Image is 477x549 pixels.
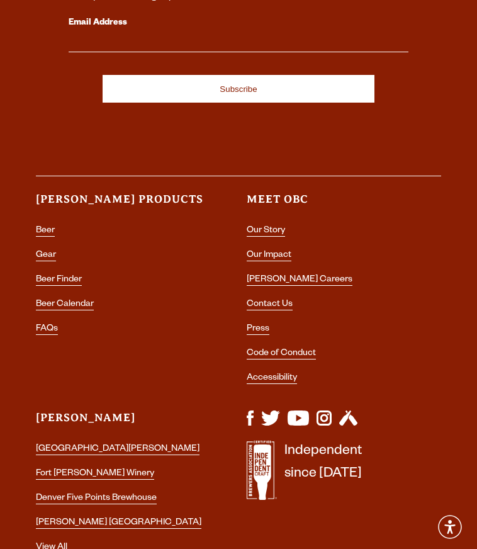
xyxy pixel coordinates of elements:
[247,349,316,359] a: Code of Conduct
[261,419,280,429] a: Visit us on X (formerly Twitter)
[247,419,254,429] a: Visit us on Facebook
[36,251,56,261] a: Gear
[247,192,441,218] h3: Meet OBC
[247,226,285,237] a: Our Story
[288,419,309,429] a: Visit us on YouTube
[339,419,357,429] a: Visit us on Untappd
[36,275,82,286] a: Beer Finder
[247,300,293,310] a: Contact Us
[247,275,352,286] a: [PERSON_NAME] Careers
[36,192,230,218] h3: [PERSON_NAME] Products
[69,15,408,31] label: Email Address
[36,410,230,436] h3: [PERSON_NAME]
[36,444,199,455] a: [GEOGRAPHIC_DATA][PERSON_NAME]
[317,419,332,429] a: Visit us on Instagram
[36,518,201,529] a: [PERSON_NAME] [GEOGRAPHIC_DATA]
[36,494,157,504] a: Denver Five Points Brewhouse
[247,373,297,384] a: Accessibility
[36,226,55,237] a: Beer
[103,75,374,103] input: Subscribe
[36,324,58,335] a: FAQs
[36,469,154,480] a: Fort [PERSON_NAME] Winery
[284,441,362,507] p: Independent since [DATE]
[247,324,269,335] a: Press
[36,300,94,310] a: Beer Calendar
[247,251,291,261] a: Our Impact
[436,513,464,541] div: Accessibility Menu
